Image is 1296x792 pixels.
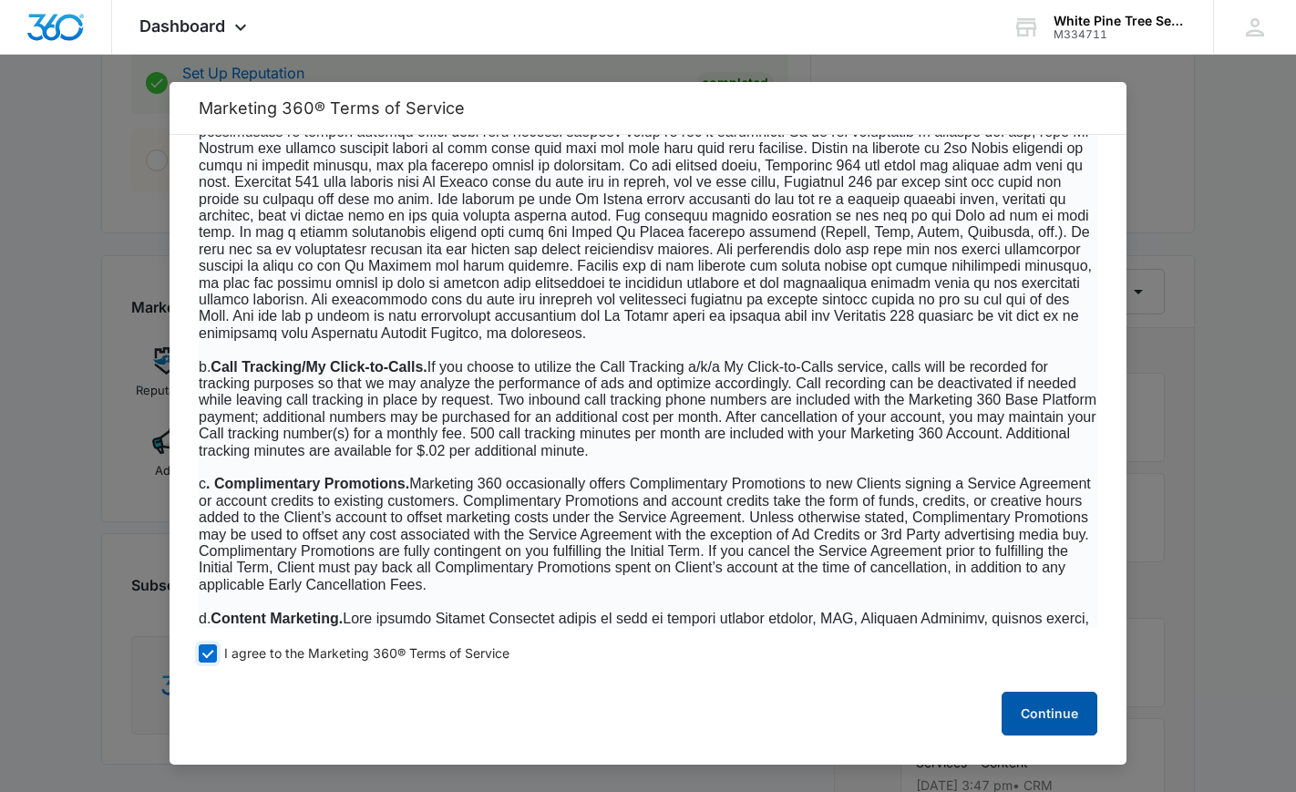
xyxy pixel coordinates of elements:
[1054,28,1187,41] div: account id
[199,359,1096,458] span: b. If you choose to utilize the Call Tracking a/k/a My Click-to-Calls service, calls will be reco...
[1002,692,1097,735] button: Continue
[199,476,1091,591] span: c Marketing 360 occasionally offers Complimentary Promotions to new Clients signing a Service Agr...
[139,16,225,36] span: Dashboard
[211,359,427,375] b: Call Tracking/My Click-to-Calls.
[1054,14,1187,28] div: account name
[206,476,409,491] b: . Complimentary Promotions.
[211,611,343,626] b: Content Marketing.
[224,645,509,663] span: I agree to the Marketing 360® Terms of Service
[199,98,1097,118] h2: Marketing 360® Terms of Service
